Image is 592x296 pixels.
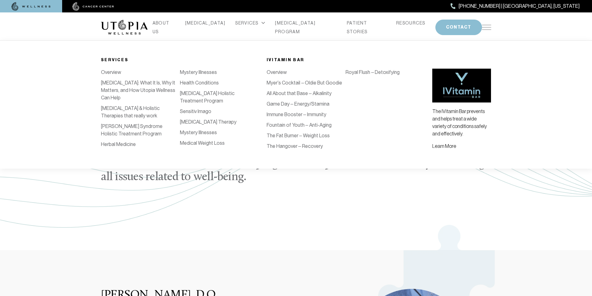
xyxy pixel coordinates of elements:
[267,122,332,128] a: Fountain of Youth – Anti-Aging
[267,143,323,149] a: The Hangover – Recovery
[432,69,491,102] img: vitamin bar
[275,19,337,36] a: [MEDICAL_DATA] PROGRAM
[451,2,580,10] a: [PHONE_NUMBER] | [GEOGRAPHIC_DATA], [US_STATE]
[347,19,386,36] a: PATIENT STORIES
[180,90,235,104] a: [MEDICAL_DATA] Holistic Treatment Program
[101,80,175,101] a: [MEDICAL_DATA]: What It Is, Why It Matters, and How Utopia Wellness Can Help
[259,101,296,107] a: [MEDICAL_DATA]
[180,69,217,75] a: Mystery Illnesses
[259,80,290,86] a: Detoxification
[185,19,226,27] a: [MEDICAL_DATA]
[259,69,300,75] a: IV Vitamin Therapy
[396,19,425,27] a: RESOURCES
[101,69,121,75] a: Overview
[235,19,265,27] div: SERVICES
[259,90,296,96] a: [MEDICAL_DATA]
[267,112,326,117] a: Immune Booster – Immunity
[259,112,310,117] a: Bio-Identical Hormones
[267,69,287,75] a: Overview
[435,20,482,35] button: CONTACT
[267,80,342,86] a: Myer’s Cocktail – Oldie But Goodie
[180,140,225,146] a: Medical Weight Loss
[72,2,114,11] img: cancer center
[432,143,456,149] a: Learn More
[267,56,425,64] div: iVitamin Bar
[153,19,175,36] a: ABOUT US
[180,130,217,135] a: Mystery Illnesses
[267,101,329,107] a: Game Day – Energy/Stamina
[101,105,160,119] a: [MEDICAL_DATA] & Holistic Therapies that really work
[459,2,580,10] span: [PHONE_NUMBER] | [GEOGRAPHIC_DATA], [US_STATE]
[432,107,491,137] p: The IVitamin Bar prevents and helps treat a wide variety of conditions safely and effectively.
[482,25,491,30] img: icon-hamburger
[101,123,163,137] a: [PERSON_NAME] Syndrome Holistic Treatment Program
[11,2,51,11] img: wellness
[267,90,332,96] a: All About that Base – Alkalinity
[101,56,259,64] div: Services
[101,141,136,147] a: Herbal Medicine
[101,20,148,35] img: logo
[180,108,211,114] a: Sensitiv Imago
[267,133,330,139] a: The Fat Burner – Weight Loss
[180,119,236,125] a: [MEDICAL_DATA] Therapy
[180,80,219,86] a: Health Conditions
[346,69,400,75] a: Royal Flush – Detoxifying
